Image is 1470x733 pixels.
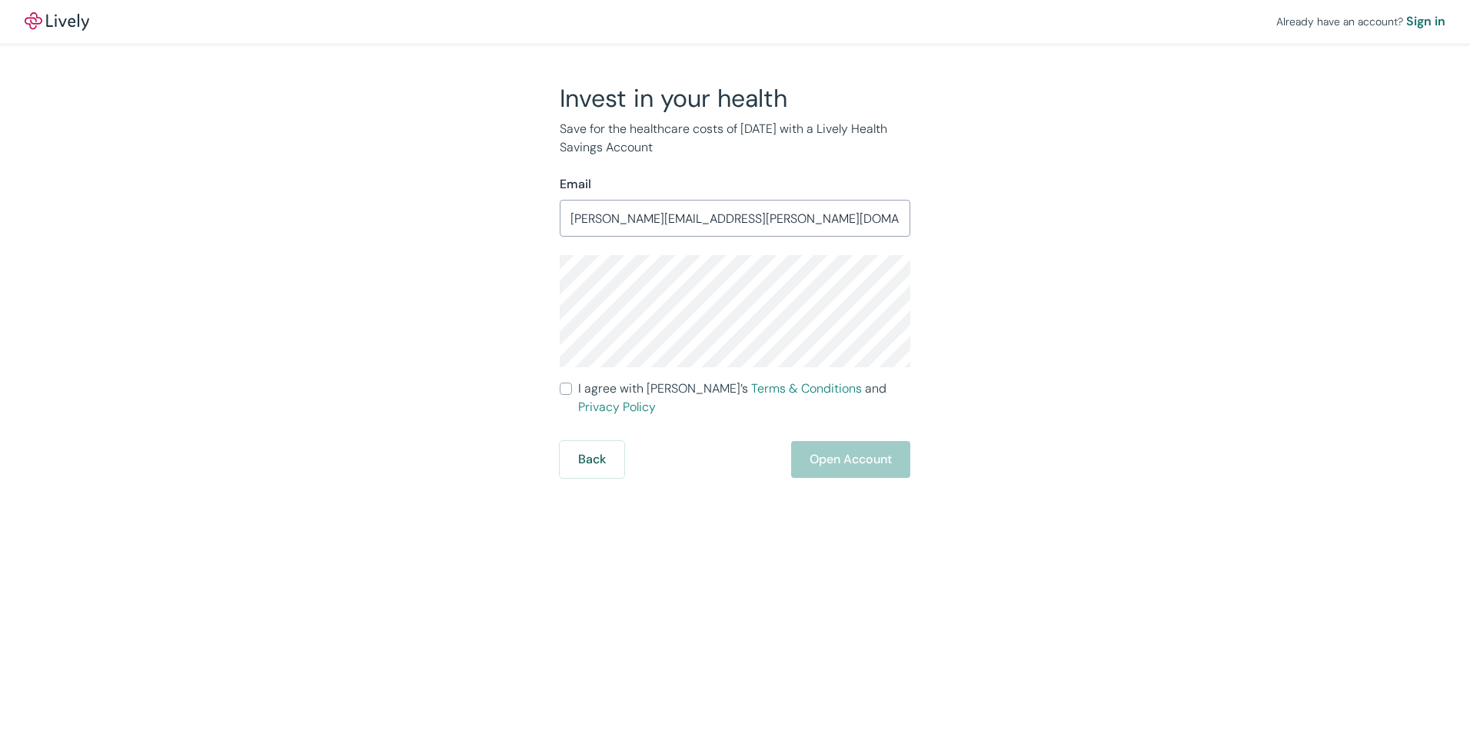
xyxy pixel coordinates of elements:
a: Terms & Conditions [751,380,862,396]
a: Sign in [1406,12,1445,31]
p: Save for the healthcare costs of [DATE] with a Lively Health Savings Account [560,120,910,157]
h2: Invest in your health [560,83,910,114]
button: Back [560,441,624,478]
a: Privacy Policy [578,399,656,415]
a: LivelyLively [25,12,89,31]
img: Lively [25,12,89,31]
span: I agree with [PERSON_NAME]’s and [578,380,910,416]
label: Email [560,175,591,194]
div: Already have an account? [1276,12,1445,31]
